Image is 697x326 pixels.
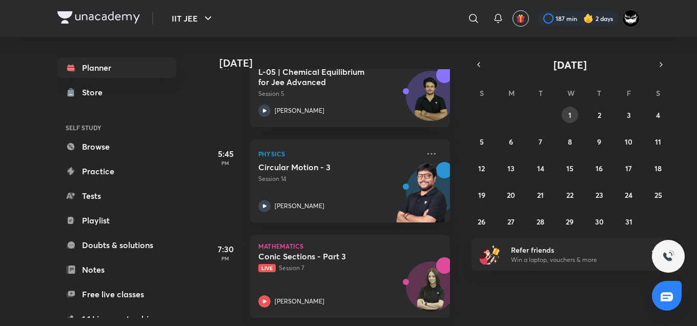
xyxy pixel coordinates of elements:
button: October 14, 2025 [532,160,549,176]
a: Notes [57,259,176,280]
button: October 13, 2025 [503,160,519,176]
abbr: October 10, 2025 [625,137,632,147]
abbr: October 16, 2025 [596,164,603,173]
abbr: October 22, 2025 [566,190,573,200]
a: Tests [57,186,176,206]
img: unacademy [394,162,450,233]
abbr: October 8, 2025 [568,137,572,147]
abbr: Tuesday [539,88,543,98]
button: IIT JEE [166,8,220,29]
a: Company Logo [57,11,140,26]
h5: 5:45 [205,148,246,160]
abbr: October 9, 2025 [597,137,601,147]
button: October 23, 2025 [591,187,607,203]
abbr: October 27, 2025 [507,217,515,227]
abbr: October 17, 2025 [625,164,632,173]
abbr: October 4, 2025 [656,110,660,120]
button: October 9, 2025 [591,133,607,150]
button: October 15, 2025 [562,160,578,176]
button: October 11, 2025 [650,133,666,150]
button: October 17, 2025 [621,160,637,176]
p: PM [205,255,246,261]
button: October 6, 2025 [503,133,519,150]
a: Browse [57,136,176,157]
button: October 30, 2025 [591,213,607,230]
h5: Conic Sections - Part 3 [258,251,386,261]
a: Planner [57,57,176,78]
abbr: October 28, 2025 [537,217,544,227]
abbr: October 11, 2025 [655,137,661,147]
abbr: Friday [627,88,631,98]
button: October 19, 2025 [474,187,490,203]
abbr: Thursday [597,88,601,98]
h4: [DATE] [219,57,460,69]
h5: L-05 | Chemical Equilibrium for Jee Advanced [258,67,386,87]
img: ARSH Khan [622,10,640,27]
p: Physics [258,148,419,160]
button: avatar [512,10,529,27]
button: October 1, 2025 [562,107,578,123]
button: [DATE] [486,57,654,72]
h5: Circular Motion - 3 [258,162,386,172]
abbr: Monday [508,88,515,98]
abbr: October 18, 2025 [654,164,662,173]
abbr: October 5, 2025 [480,137,484,147]
button: October 7, 2025 [532,133,549,150]
abbr: October 30, 2025 [595,217,604,227]
p: Session 14 [258,174,419,184]
p: [PERSON_NAME] [275,201,324,211]
button: October 20, 2025 [503,187,519,203]
a: Free live classes [57,284,176,304]
img: avatar [516,14,525,23]
abbr: October 2, 2025 [598,110,601,120]
button: October 22, 2025 [562,187,578,203]
a: Practice [57,161,176,181]
button: October 29, 2025 [562,213,578,230]
p: [PERSON_NAME] [275,297,324,306]
img: ttu [662,250,674,262]
a: Doubts & solutions [57,235,176,255]
abbr: October 13, 2025 [507,164,515,173]
p: Session 7 [258,263,419,273]
abbr: October 14, 2025 [537,164,544,173]
button: October 18, 2025 [650,160,666,176]
abbr: October 23, 2025 [596,190,603,200]
abbr: October 24, 2025 [625,190,632,200]
h5: 7:30 [205,243,246,255]
button: October 28, 2025 [532,213,549,230]
img: referral [480,244,500,264]
abbr: October 12, 2025 [478,164,485,173]
button: October 24, 2025 [621,187,637,203]
abbr: October 29, 2025 [566,217,573,227]
abbr: October 15, 2025 [566,164,573,173]
abbr: October 3, 2025 [627,110,631,120]
abbr: Wednesday [567,88,575,98]
img: Avatar [406,76,456,126]
button: October 12, 2025 [474,160,490,176]
h6: SELF STUDY [57,119,176,136]
button: October 4, 2025 [650,107,666,123]
img: Company Logo [57,11,140,24]
abbr: October 7, 2025 [539,137,542,147]
button: October 2, 2025 [591,107,607,123]
p: Win a laptop, vouchers & more [511,255,637,264]
p: PM [205,65,246,71]
img: streak [583,13,593,24]
abbr: October 21, 2025 [537,190,544,200]
button: October 3, 2025 [621,107,637,123]
abbr: Saturday [656,88,660,98]
p: PM [205,160,246,166]
img: Avatar [406,267,456,316]
abbr: Sunday [480,88,484,98]
p: Session 5 [258,89,419,98]
h6: Refer friends [511,244,637,255]
a: Store [57,82,176,103]
button: October 27, 2025 [503,213,519,230]
abbr: October 1, 2025 [568,110,571,120]
span: [DATE] [553,58,587,72]
abbr: October 26, 2025 [478,217,485,227]
button: October 8, 2025 [562,133,578,150]
p: Mathematics [258,243,442,249]
abbr: October 6, 2025 [509,137,513,147]
abbr: October 20, 2025 [507,190,515,200]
